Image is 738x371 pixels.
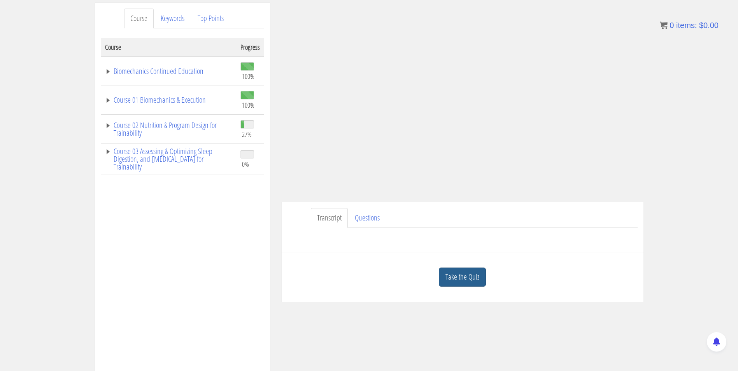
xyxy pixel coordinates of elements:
[101,38,237,56] th: Course
[242,101,254,109] span: 100%
[237,38,264,56] th: Progress
[349,208,386,228] a: Questions
[676,21,697,30] span: items:
[699,21,719,30] bdi: 0.00
[660,21,668,29] img: icon11.png
[699,21,703,30] span: $
[191,9,230,28] a: Top Points
[311,208,348,228] a: Transcript
[439,268,486,287] a: Take the Quiz
[242,160,249,168] span: 0%
[660,21,719,30] a: 0 items: $0.00
[242,72,254,80] span: 100%
[105,96,233,104] a: Course 01 Biomechanics & Execution
[154,9,191,28] a: Keywords
[124,9,154,28] a: Course
[242,130,252,138] span: 27%
[105,147,233,171] a: Course 03 Assessing & Optimizing Sleep Digestion, and [MEDICAL_DATA] for Trainability
[105,67,233,75] a: Biomechanics Continued Education
[105,121,233,137] a: Course 02 Nutrition & Program Design for Trainability
[670,21,674,30] span: 0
